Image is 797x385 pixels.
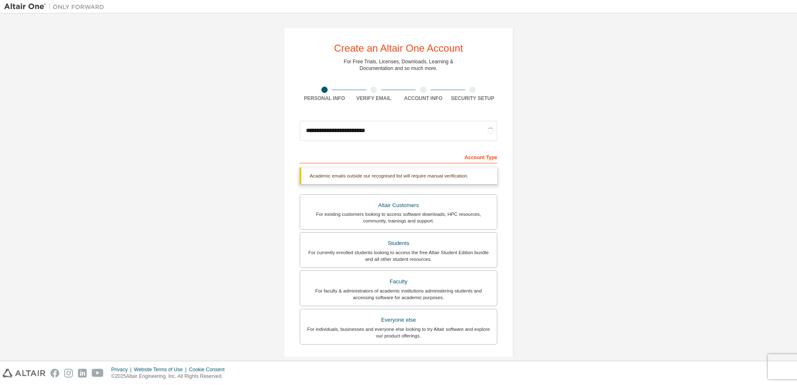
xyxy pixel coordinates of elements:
[4,2,108,11] img: Altair One
[78,369,87,377] img: linkedin.svg
[300,150,497,163] div: Account Type
[305,200,492,211] div: Altair Customers
[3,369,45,377] img: altair_logo.svg
[64,369,73,377] img: instagram.svg
[305,249,492,262] div: For currently enrolled students looking to access the free Altair Student Edition bundle and all ...
[111,373,230,380] p: © 2025 Altair Engineering, Inc. All Rights Reserved.
[300,95,349,102] div: Personal Info
[349,95,399,102] div: Verify Email
[189,366,229,373] div: Cookie Consent
[398,95,448,102] div: Account Info
[92,369,104,377] img: youtube.svg
[344,58,454,72] div: For Free Trials, Licenses, Downloads, Learning & Documentation and so much more.
[111,366,134,373] div: Privacy
[134,366,189,373] div: Website Terms of Use
[448,95,498,102] div: Security Setup
[305,314,492,326] div: Everyone else
[334,43,463,53] div: Create an Altair One Account
[50,369,59,377] img: facebook.svg
[305,237,492,249] div: Students
[300,167,497,184] div: Academic emails outside our recognised list will require manual verification.
[305,276,492,287] div: Faculty
[305,287,492,301] div: For faculty & administrators of academic institutions administering students and accessing softwa...
[305,326,492,339] div: For individuals, businesses and everyone else looking to try Altair software and explore our prod...
[305,211,492,224] div: For existing customers looking to access software downloads, HPC resources, community, trainings ...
